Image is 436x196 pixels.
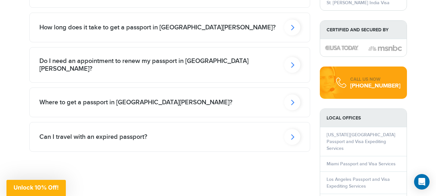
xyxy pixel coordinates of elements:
h2: Where to get a passport in [GEOGRAPHIC_DATA][PERSON_NAME]? [39,98,232,106]
h2: How long does it take to get a passport in [GEOGRAPHIC_DATA][PERSON_NAME]? [39,24,276,31]
a: Los Angeles Passport and Visa Expediting Services [327,177,390,189]
a: Miami Passport and Visa Services [327,161,396,167]
img: image description [368,44,402,52]
h2: Can I travel with an expired passport? [39,133,147,141]
div: Unlock 10% Off! [6,180,66,196]
img: image description [325,46,359,50]
a: [US_STATE][GEOGRAPHIC_DATA] Passport and Visa Expediting Services [327,132,395,151]
div: [PHONE_NUMBER] [350,83,401,89]
h2: Do I need an appointment to renew my passport in [GEOGRAPHIC_DATA][PERSON_NAME]? [39,57,284,73]
div: CALL US NOW [350,76,401,83]
strong: LOCAL OFFICES [320,109,407,127]
div: Open Intercom Messenger [414,174,430,190]
strong: Certified and Secured by [320,21,407,39]
span: Unlock 10% Off! [14,184,59,191]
